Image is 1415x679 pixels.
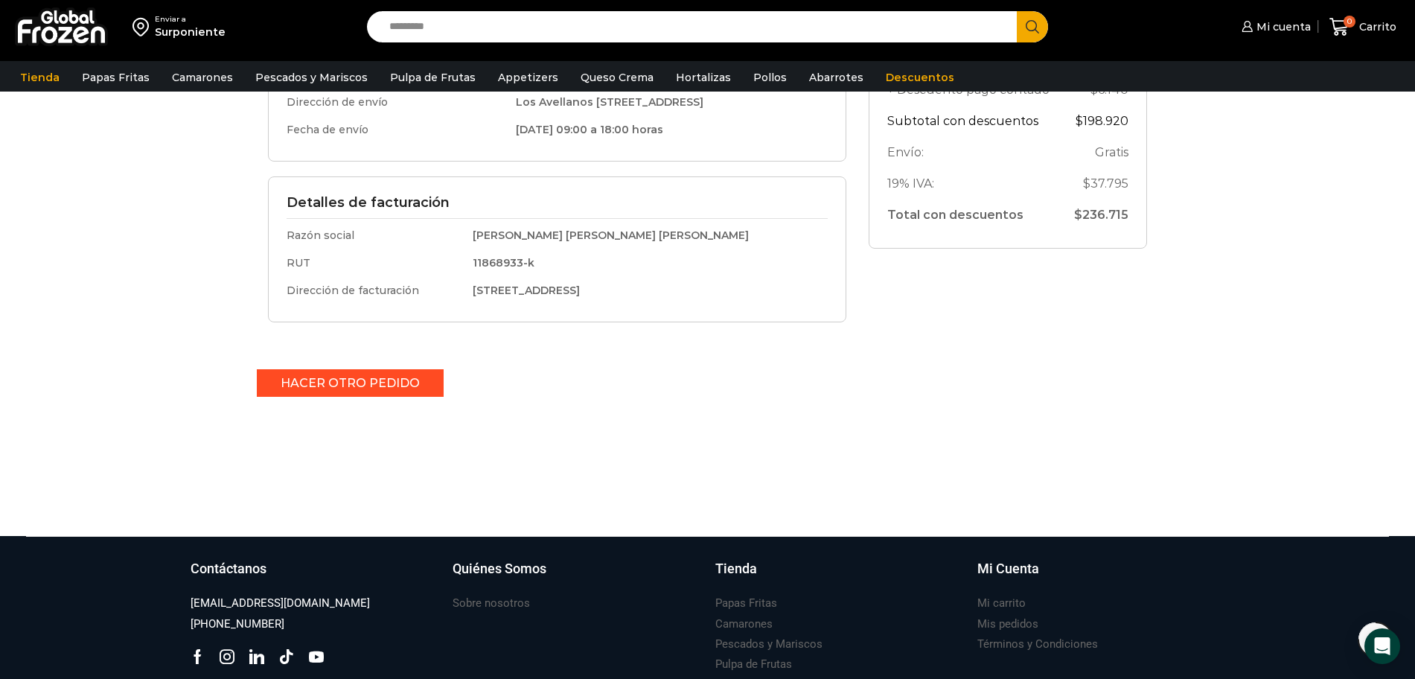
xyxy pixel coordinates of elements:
bdi: 198.920 [1076,114,1128,128]
a: Mi Cuenta [977,559,1225,593]
span: $ [1083,176,1090,191]
h3: Papas Fritas [715,596,777,611]
a: Términos y Condiciones [977,634,1098,654]
h3: [PHONE_NUMBER] [191,616,284,632]
div: Surponiente [155,25,226,39]
th: Envío: [887,137,1061,168]
a: 0 Carrito [1326,10,1400,45]
h3: Mis pedidos [977,616,1038,632]
div: Open Intercom Messenger [1364,628,1400,664]
a: Pescados y Mariscos [248,63,375,92]
img: address-field-icon.svg [132,14,155,39]
a: Descuentos [878,63,962,92]
td: Dirección de facturación [287,277,465,305]
a: Appetizers [491,63,566,92]
th: 19% IVA: [887,168,1061,199]
a: Camarones [715,614,773,634]
h3: Mi carrito [977,596,1026,611]
h3: Camarones [715,616,773,632]
span: $ [1076,114,1083,128]
h3: Pescados y Mariscos [715,637,823,652]
a: Pescados y Mariscos [715,634,823,654]
td: [DATE] 09:00 a 18:00 horas [508,116,828,144]
h3: Detalles de facturación [287,195,828,211]
button: Search button [1017,11,1048,42]
h3: Contáctanos [191,559,266,578]
div: Enviar a [155,14,226,25]
th: Subtotal con descuentos [887,106,1061,137]
h3: Tienda [715,559,757,578]
h3: Mi Cuenta [977,559,1039,578]
td: Gratis [1061,137,1128,168]
a: Hacer otro pedido [257,369,444,397]
a: Mi cuenta [1238,12,1311,42]
a: Sobre nosotros [453,593,530,613]
th: Total con descuentos [887,199,1061,230]
a: Camarones [165,63,240,92]
a: [PHONE_NUMBER] [191,614,284,634]
a: Tienda [13,63,67,92]
a: Quiénes Somos [453,559,700,593]
a: Pulpa de Frutas [383,63,483,92]
a: Mis pedidos [977,614,1038,634]
a: Abarrotes [802,63,871,92]
td: [PERSON_NAME] [PERSON_NAME] [PERSON_NAME] [465,219,828,249]
h3: Pulpa de Frutas [715,657,792,672]
h3: Términos y Condiciones [977,637,1098,652]
h3: Sobre nosotros [453,596,530,611]
h3: [EMAIL_ADDRESS][DOMAIN_NAME] [191,596,370,611]
a: Papas Fritas [74,63,157,92]
a: Contáctanos [191,559,438,593]
a: Queso Crema [573,63,661,92]
a: [EMAIL_ADDRESS][DOMAIN_NAME] [191,593,370,613]
span: 37.795 [1083,176,1128,191]
td: RUT [287,249,465,277]
td: Fecha de envío [287,116,508,144]
a: Pollos [746,63,794,92]
a: Pulpa de Frutas [715,654,792,675]
td: 11868933-k [465,249,828,277]
td: Razón social [287,219,465,249]
h3: Quiénes Somos [453,559,546,578]
a: Papas Fritas [715,593,777,613]
td: [STREET_ADDRESS] [465,277,828,305]
span: 236.715 [1074,208,1128,222]
td: Dirección de envío [287,89,508,116]
span: Mi cuenta [1253,19,1311,34]
a: Mi carrito [977,593,1026,613]
a: Tienda [715,559,963,593]
span: 0 [1344,16,1355,28]
td: Los Avellanos [STREET_ADDRESS] [508,89,828,116]
a: Hortalizas [668,63,738,92]
span: $ [1074,208,1082,222]
span: Carrito [1355,19,1396,34]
